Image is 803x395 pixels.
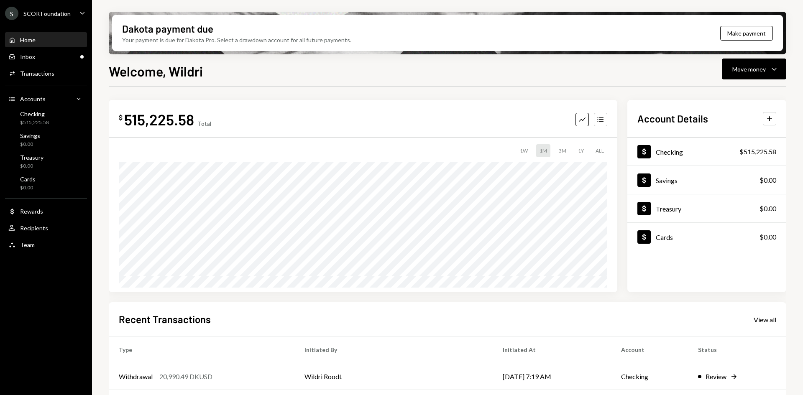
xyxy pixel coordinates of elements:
[575,144,587,157] div: 1Y
[760,204,776,214] div: $0.00
[20,119,49,126] div: $515,225.58
[20,53,35,60] div: Inbox
[656,233,673,241] div: Cards
[592,144,607,157] div: ALL
[5,7,18,20] div: S
[739,147,776,157] div: $515,225.58
[20,70,54,77] div: Transactions
[20,95,46,102] div: Accounts
[656,176,678,184] div: Savings
[294,363,493,390] td: Wildri Roodt
[5,130,87,150] a: Savings$0.00
[555,144,570,157] div: 3M
[20,176,36,183] div: Cards
[627,223,786,251] a: Cards$0.00
[20,141,40,148] div: $0.00
[732,65,766,74] div: Move money
[119,312,211,326] h2: Recent Transactions
[627,166,786,194] a: Savings$0.00
[122,22,213,36] div: Dakota payment due
[119,113,123,122] div: $
[627,194,786,222] a: Treasury$0.00
[754,316,776,324] div: View all
[122,36,351,44] div: Your payment is due for Dakota Pro. Select a drawdown account for all future payments.
[5,204,87,219] a: Rewards
[124,110,194,129] div: 515,225.58
[23,10,71,17] div: SCOR Foundation
[5,66,87,81] a: Transactions
[294,336,493,363] th: Initiated By
[517,144,531,157] div: 1W
[656,205,681,213] div: Treasury
[109,336,294,363] th: Type
[760,232,776,242] div: $0.00
[20,184,36,191] div: $0.00
[20,241,35,248] div: Team
[20,208,43,215] div: Rewards
[5,237,87,252] a: Team
[20,163,43,170] div: $0.00
[611,336,688,363] th: Account
[722,59,786,79] button: Move money
[20,154,43,161] div: Treasury
[197,120,211,127] div: Total
[5,173,87,193] a: Cards$0.00
[109,63,203,79] h1: Welcome, Wildri
[20,224,48,232] div: Recipients
[5,108,87,128] a: Checking$515,225.58
[656,148,683,156] div: Checking
[637,112,708,125] h2: Account Details
[20,110,49,117] div: Checking
[20,132,40,139] div: Savings
[493,363,611,390] td: [DATE] 7:19 AM
[5,91,87,106] a: Accounts
[611,363,688,390] td: Checking
[159,372,212,382] div: 20,990.49 DKUSD
[5,32,87,47] a: Home
[119,372,153,382] div: Withdrawal
[706,372,726,382] div: Review
[536,144,550,157] div: 1M
[760,175,776,185] div: $0.00
[5,49,87,64] a: Inbox
[754,315,776,324] a: View all
[627,138,786,166] a: Checking$515,225.58
[493,336,611,363] th: Initiated At
[5,220,87,235] a: Recipients
[20,36,36,43] div: Home
[5,151,87,171] a: Treasury$0.00
[688,336,786,363] th: Status
[720,26,773,41] button: Make payment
